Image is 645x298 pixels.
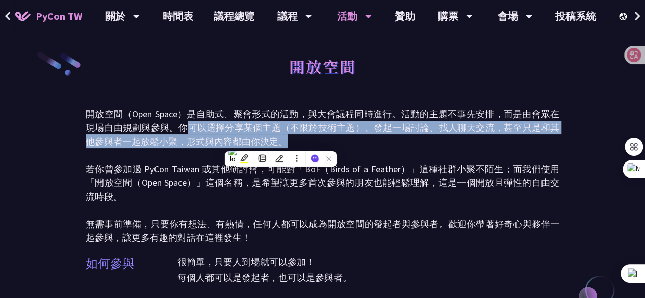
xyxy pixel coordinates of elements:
[15,11,31,21] img: Home icon of PyCon TW 2025
[86,107,559,245] p: 開放空間（Open Space）是自助式、聚會形式的活動，與大會議程同時進行。活動的主題不事先安排，而是由會眾在現場自由規劃與參與。你可以選擇分享某個主題（不限於技術主題）、發起一場討論、找人聊...
[619,13,629,20] img: Locale Icon
[36,9,82,24] span: PyCon TW
[86,255,135,273] p: 如何參與
[5,4,92,29] a: PyCon TW
[289,51,356,82] h1: 開放空間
